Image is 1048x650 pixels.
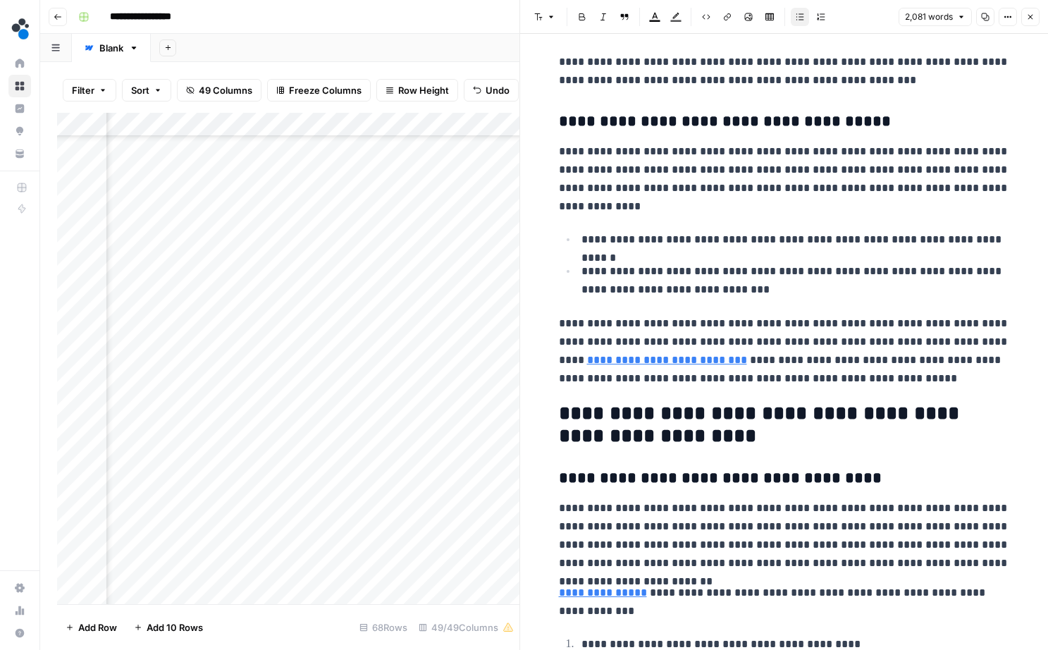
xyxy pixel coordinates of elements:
button: Undo [464,79,519,102]
div: 49/49 Columns [413,616,519,639]
span: Undo [486,83,510,97]
a: Settings [8,577,31,599]
span: Add 10 Rows [147,620,203,634]
a: Your Data [8,142,31,165]
button: 49 Columns [177,79,261,102]
a: Opportunities [8,120,31,142]
a: Home [8,52,31,75]
div: 68 Rows [354,616,413,639]
a: Insights [8,97,31,120]
button: Add Row [57,616,125,639]
span: 2,081 words [905,11,953,23]
span: Filter [72,83,94,97]
span: Sort [131,83,149,97]
button: Workspace: spot.ai [8,11,31,47]
span: Freeze Columns [289,83,362,97]
span: Row Height [398,83,449,97]
button: Add 10 Rows [125,616,211,639]
div: Blank [99,41,123,55]
a: Blank [72,34,151,62]
span: 49 Columns [199,83,252,97]
img: spot.ai Logo [8,16,34,42]
a: Usage [8,599,31,622]
span: Add Row [78,620,117,634]
button: Filter [63,79,116,102]
button: Freeze Columns [267,79,371,102]
button: 2,081 words [899,8,972,26]
button: Row Height [376,79,458,102]
button: Sort [122,79,171,102]
button: Help + Support [8,622,31,644]
a: Browse [8,75,31,97]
